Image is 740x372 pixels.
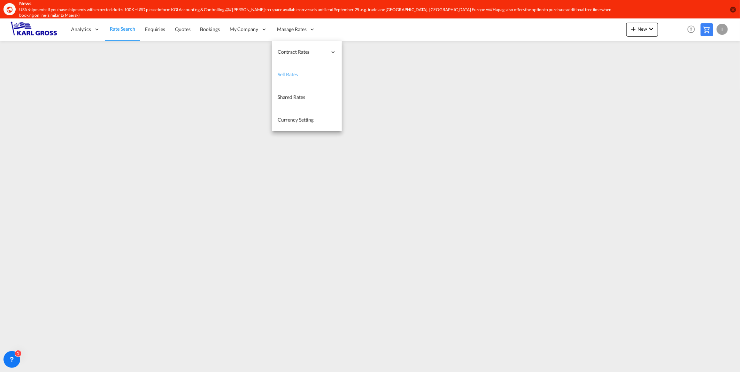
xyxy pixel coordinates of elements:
span: Manage Rates [277,26,307,33]
div: Help [685,23,701,36]
span: Bookings [200,26,220,32]
span: Shared Rates [278,94,305,100]
span: New [629,26,655,32]
span: Enquiries [145,26,165,32]
md-icon: icon-plus 400-fg [629,25,638,33]
a: Currency Setting [272,109,342,131]
md-icon: icon-chevron-down [647,25,655,33]
span: Sell Rates [278,71,298,77]
a: Shared Rates [272,86,342,109]
a: Enquiries [140,18,170,41]
span: Contract Rates [278,48,327,55]
div: USA shipments: if you have shipments with expected duties 100K +USD please inform KGI Accounting ... [19,7,626,19]
span: Analytics [71,26,91,33]
button: icon-plus 400-fgNewicon-chevron-down [626,23,658,37]
a: Bookings [195,18,225,41]
button: icon-close-circle [730,6,737,13]
a: Sell Rates [272,63,342,86]
div: Manage Rates [272,18,321,41]
img: 3269c73066d711f095e541db4db89301.png [10,22,57,37]
div: Contract Rates [272,41,342,63]
div: I [717,24,728,35]
a: Rate Search [105,18,140,41]
span: Quotes [175,26,190,32]
span: Currency Setting [278,117,314,123]
div: Analytics [66,18,105,41]
span: My Company [230,26,258,33]
div: My Company [225,18,272,41]
span: Help [685,23,697,35]
span: Rate Search [110,26,135,32]
md-icon: icon-earth [6,6,13,13]
a: Quotes [170,18,195,41]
